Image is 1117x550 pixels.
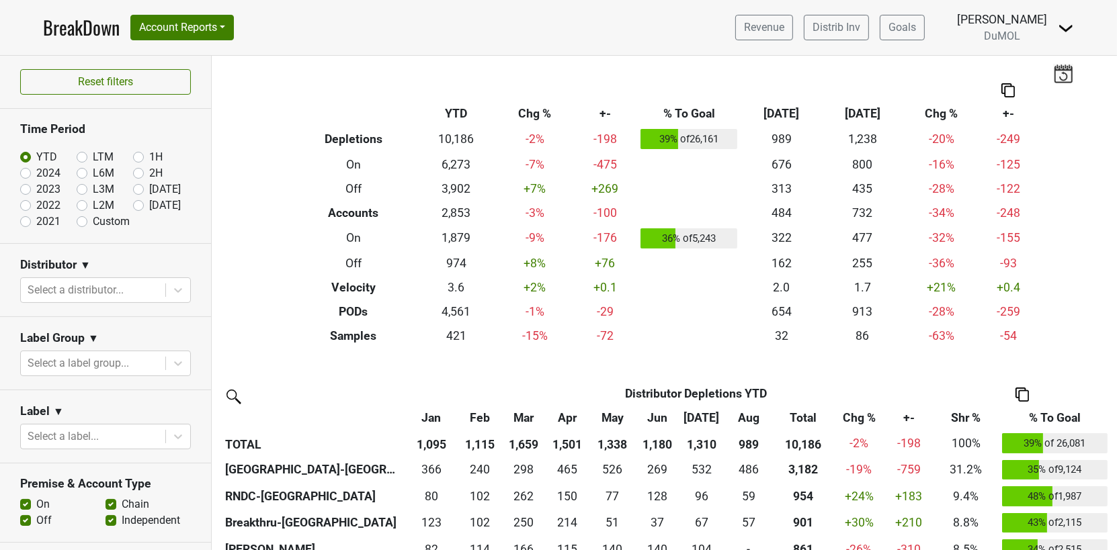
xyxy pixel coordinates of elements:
[404,457,459,484] td: 365.7
[773,406,834,430] th: Total: activate to sort column ascending
[88,330,99,347] span: ▼
[636,510,679,537] td: 36.669
[639,514,675,531] div: 37
[497,251,573,275] td: +8 %
[222,406,404,430] th: &nbsp;: activate to sort column ascending
[679,483,725,510] td: 95.833
[888,461,930,478] div: -759
[459,406,501,430] th: Feb: activate to sort column ascending
[728,514,770,531] div: 57
[804,15,869,40] a: Distrib Inv
[573,177,637,201] td: +269
[934,406,999,430] th: Shr %: activate to sort column ascending
[679,457,725,484] td: 532.336
[589,430,636,457] th: 1,338
[459,483,501,510] td: 102.4
[822,251,903,275] td: 255
[222,430,404,457] th: TOTAL
[93,197,114,214] label: L2M
[776,514,831,531] div: 901
[725,483,773,510] td: 59.332
[592,461,633,478] div: 526
[20,122,191,136] h3: Time Period
[292,177,416,201] th: Off
[415,300,497,324] td: 4,561
[497,152,573,177] td: -7 %
[20,258,77,272] h3: Distributor
[546,457,589,484] td: 465.334
[636,483,679,510] td: 127.504
[36,149,57,165] label: YTD
[1001,83,1015,97] img: Copy to clipboard
[773,457,834,484] th: 3181.603
[741,126,822,152] td: 989
[573,225,637,252] td: -176
[979,177,1037,201] td: -122
[415,275,497,300] td: 3.6
[415,101,497,126] th: YTD
[639,488,675,505] div: 128
[497,201,573,225] td: -3 %
[20,477,191,491] h3: Premise & Account Type
[822,324,903,348] td: 86
[725,510,773,537] td: 57.002
[546,483,589,510] td: 150.167
[903,324,979,348] td: -63 %
[549,461,585,478] div: 465
[546,510,589,537] td: 214.336
[822,201,903,225] td: 732
[459,457,501,484] td: 240.1
[1053,64,1073,83] img: last_updated_date
[573,324,637,348] td: -72
[741,201,822,225] td: 484
[822,275,903,300] td: 1.7
[415,201,497,225] td: 2,853
[979,251,1037,275] td: -93
[505,461,543,478] div: 298
[36,496,50,512] label: On
[404,406,459,430] th: Jan: activate to sort column ascending
[888,488,930,505] div: +183
[850,437,869,450] span: -2%
[741,101,822,126] th: [DATE]
[501,457,546,484] td: 297.8
[292,126,416,152] th: Depletions
[834,457,884,484] td: -19 %
[903,201,979,225] td: -34 %
[725,457,773,484] td: 486
[822,101,903,126] th: [DATE]
[36,197,60,214] label: 2022
[404,483,459,510] td: 80.4
[459,381,934,406] th: Distributor Depletions YTD
[979,152,1037,177] td: -125
[497,225,573,252] td: -9 %
[43,13,120,42] a: BreakDown
[682,488,721,505] div: 96
[404,430,459,457] th: 1,095
[589,510,636,537] td: 51.335
[682,461,721,478] div: 532
[122,512,180,529] label: Independent
[130,15,234,40] button: Account Reports
[637,101,741,126] th: % To Goal
[93,214,130,230] label: Custom
[501,430,546,457] th: 1,659
[741,251,822,275] td: 162
[573,275,637,300] td: +0.1
[497,126,573,152] td: -2 %
[415,126,497,152] td: 10,186
[741,275,822,300] td: 2.0
[415,324,497,348] td: 421
[934,457,999,484] td: 31.2%
[682,514,721,531] div: 67
[573,251,637,275] td: +76
[462,488,499,505] div: 102
[93,149,114,165] label: LTM
[725,430,773,457] th: 989
[80,257,91,273] span: ▼
[404,510,459,537] td: 122.51
[573,201,637,225] td: -100
[222,510,404,537] th: Breakthru-[GEOGRAPHIC_DATA]
[573,152,637,177] td: -475
[741,152,822,177] td: 676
